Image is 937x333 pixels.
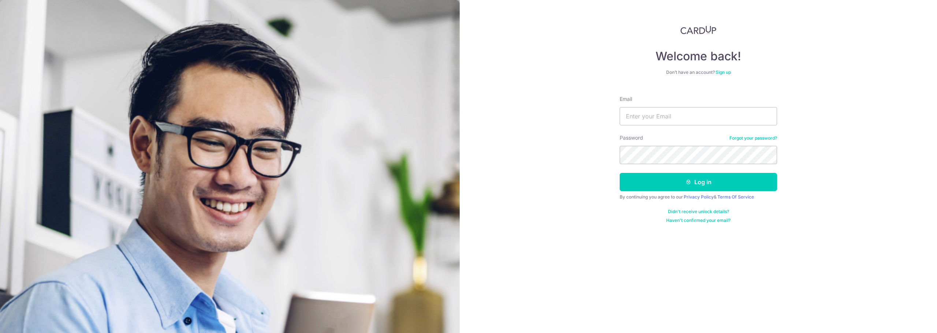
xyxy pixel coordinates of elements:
[666,217,731,223] a: Haven't confirmed your email?
[620,194,777,200] div: By continuing you agree to our &
[717,194,754,200] a: Terms Of Service
[716,69,731,75] a: Sign up
[620,69,777,75] div: Don’t have an account?
[620,134,643,141] label: Password
[620,95,632,103] label: Email
[620,49,777,64] h4: Welcome back!
[684,194,714,200] a: Privacy Policy
[680,26,716,34] img: CardUp Logo
[620,107,777,125] input: Enter your Email
[668,209,729,215] a: Didn't receive unlock details?
[729,135,777,141] a: Forgot your password?
[620,173,777,191] button: Log in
